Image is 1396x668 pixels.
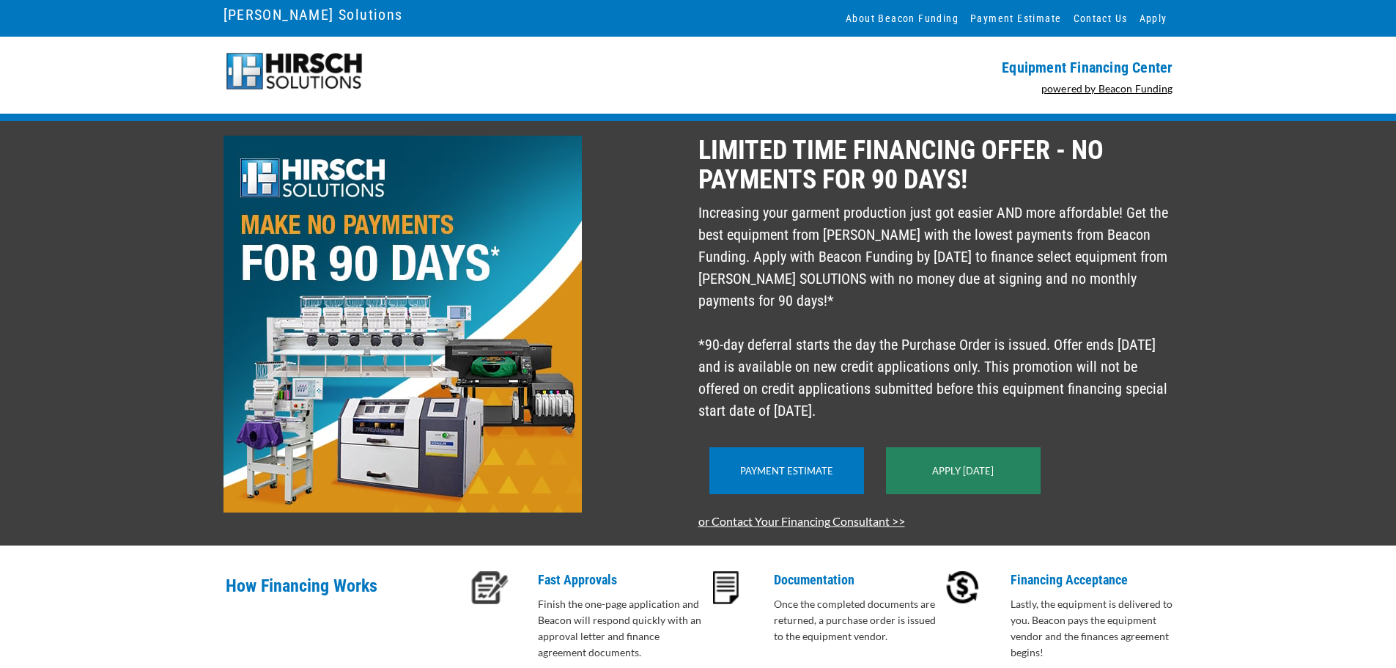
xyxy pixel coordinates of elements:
a: Apply [DATE] [932,465,994,477]
a: [PERSON_NAME] Solutions [224,2,403,27]
p: Equipment Financing Center [707,59,1173,76]
img: approval-icon.PNG [471,571,509,604]
p: Once the completed documents are returned, a purchase order is issued to the equipment vendor. [774,596,943,645]
p: LIMITED TIME FINANCING OFFER - NO PAYMENTS FOR 90 DAYS! [698,136,1173,194]
p: Finish the one-page application and Beacon will respond quickly with an approval letter and finan... [538,596,707,661]
img: 2508-Hirsch-90-Days-No-Payments-EFC-Imagery.jpg [224,136,582,513]
p: Documentation [774,571,943,589]
a: or Contact Your Financing Consultant >> [698,514,905,528]
p: Financing Acceptance [1011,571,1180,589]
p: Lastly, the equipment is delivered to you. Beacon pays the equipment vendor and the finances agre... [1011,596,1180,661]
img: Hirsch-logo-55px.png [224,51,365,92]
p: Fast Approvals [538,571,707,589]
img: accept-icon.PNG [946,571,979,604]
a: Payment Estimate [740,465,833,477]
p: Increasing your garment production just got easier AND more affordable! Get the best equipment fr... [698,202,1173,422]
a: powered by Beacon Funding [1041,82,1173,95]
img: docs-icon.PNG [713,571,739,604]
p: How Financing Works [226,571,462,619]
